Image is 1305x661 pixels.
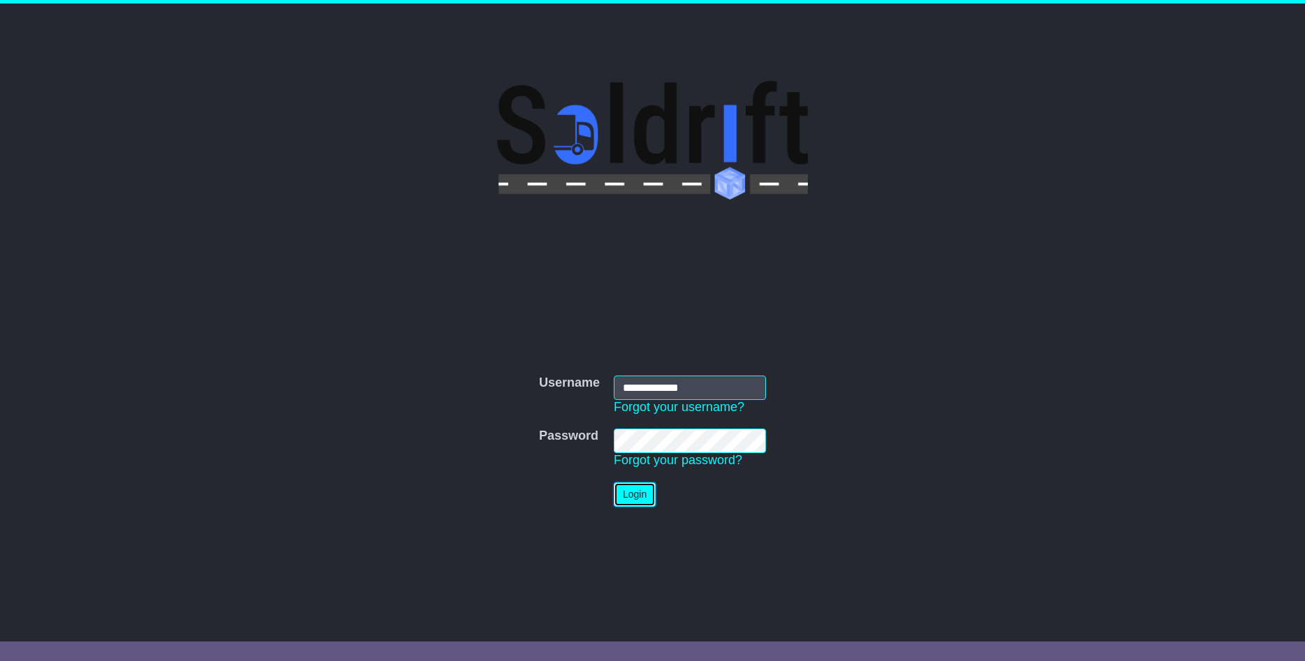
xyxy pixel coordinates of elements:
[539,376,600,391] label: Username
[614,453,742,467] a: Forgot your password?
[539,429,598,444] label: Password
[614,482,656,507] button: Login
[497,81,808,200] img: Soldrift Pty Ltd
[614,400,744,414] a: Forgot your username?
